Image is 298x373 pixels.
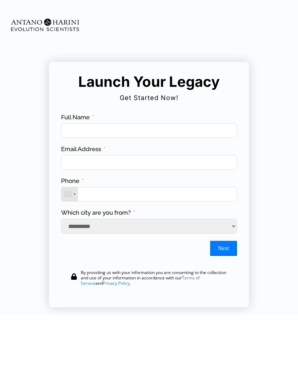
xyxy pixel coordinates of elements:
button: Next [210,241,237,256]
h5: Launch Your Legacy [74,73,224,91]
div: Telephone country code [61,187,78,201]
h2: Get Started Now! [60,91,238,104]
select: Which city are you from? [61,219,237,234]
img: Evolution-Scientist (2) [8,15,83,35]
input: Phone [61,187,237,202]
a: Terms of Service [81,275,200,286]
a: Privacy Policy [103,280,130,286]
div: By providing us with your information you are consenting to the collection and use of your inform... [81,270,231,286]
input: Email Address [61,155,237,170]
label: Which city are you from? [61,209,135,217]
label: Full Name [61,113,94,121]
label: Phone [61,177,84,185]
label: Email Address [61,145,106,153]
